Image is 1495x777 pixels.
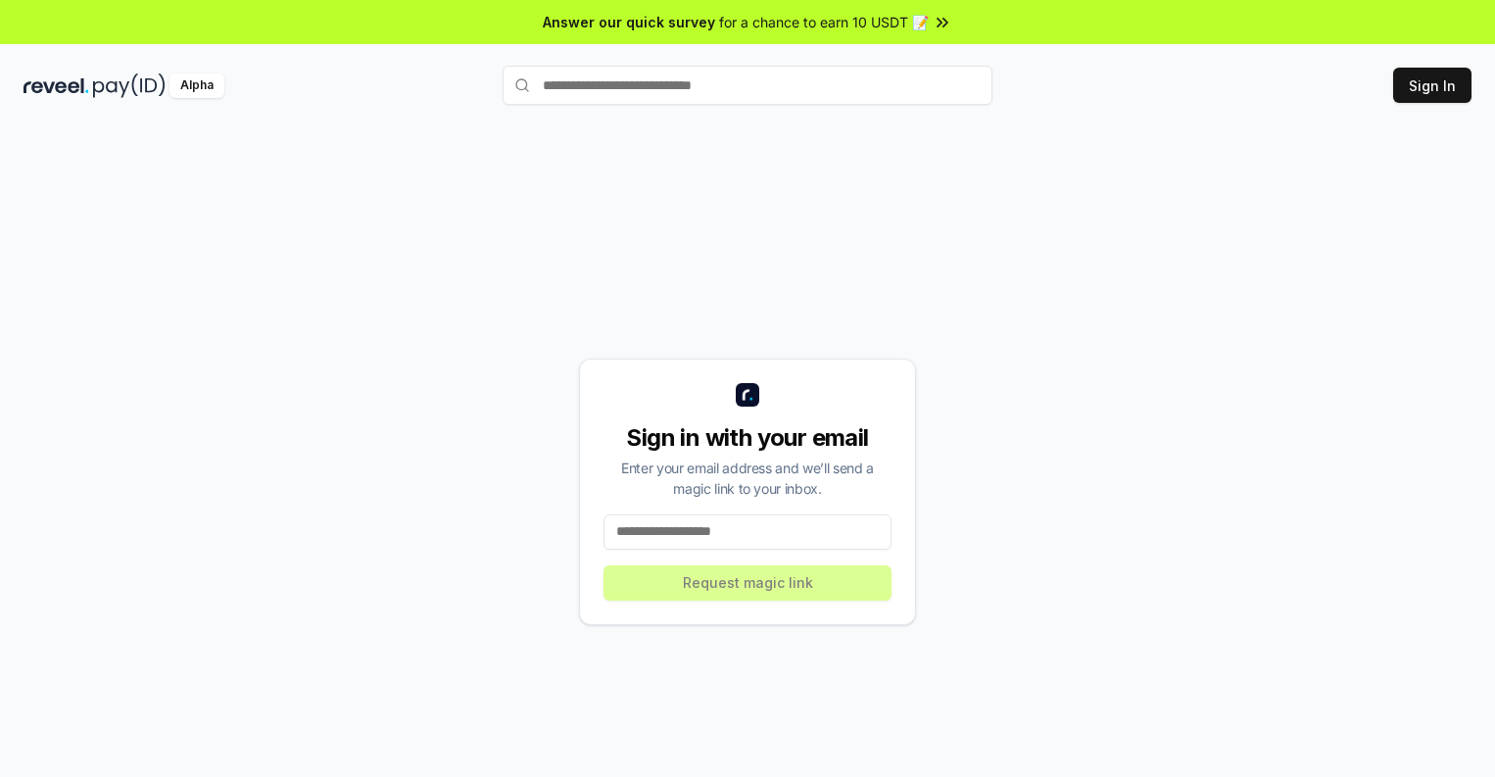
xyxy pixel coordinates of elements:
[24,73,89,98] img: reveel_dark
[169,73,224,98] div: Alpha
[93,73,166,98] img: pay_id
[543,12,715,32] span: Answer our quick survey
[603,458,892,499] div: Enter your email address and we’ll send a magic link to your inbox.
[1393,68,1471,103] button: Sign In
[719,12,929,32] span: for a chance to earn 10 USDT 📝
[603,422,892,454] div: Sign in with your email
[736,383,759,407] img: logo_small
